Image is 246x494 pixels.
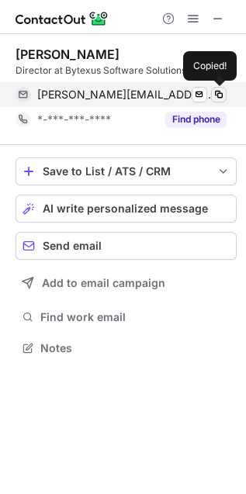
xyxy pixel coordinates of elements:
[40,341,230,355] span: Notes
[16,47,120,62] div: [PERSON_NAME]
[16,269,237,297] button: Add to email campaign
[37,88,215,102] span: [PERSON_NAME][EMAIL_ADDRESS][DOMAIN_NAME]
[42,277,165,289] span: Add to email campaign
[16,9,109,28] img: ContactOut v5.3.10
[16,64,237,78] div: Director at Bytexus Software Solutions
[16,306,237,328] button: Find work email
[43,240,102,252] span: Send email
[40,310,230,324] span: Find work email
[165,112,227,127] button: Reveal Button
[16,195,237,223] button: AI write personalized message
[16,232,237,260] button: Send email
[16,157,237,185] button: save-profile-one-click
[43,165,210,178] div: Save to List / ATS / CRM
[16,337,237,359] button: Notes
[43,202,208,215] span: AI write personalized message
